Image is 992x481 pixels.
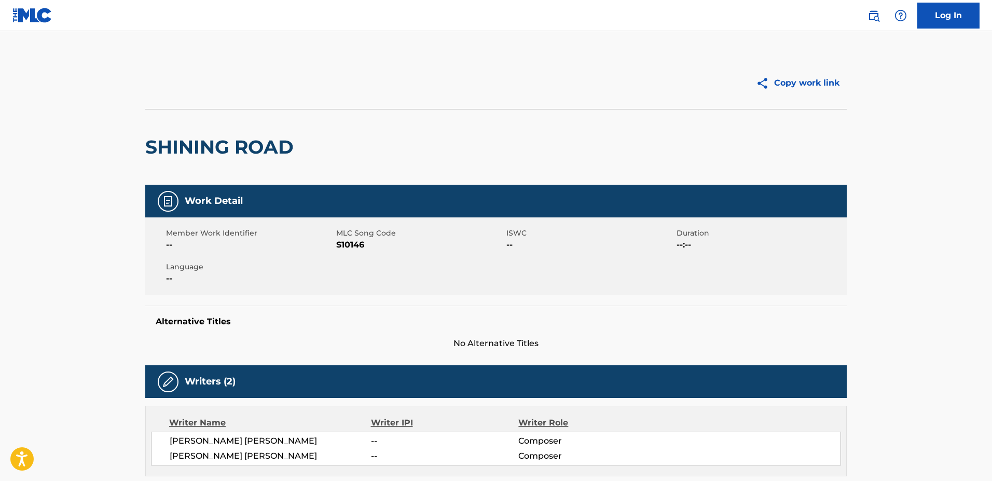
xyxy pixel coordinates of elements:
div: Writer IPI [371,417,519,429]
span: ISWC [506,228,674,239]
img: help [894,9,907,22]
span: Composer [518,450,653,462]
img: search [867,9,880,22]
button: Copy work link [749,70,847,96]
span: [PERSON_NAME] [PERSON_NAME] [170,435,371,447]
span: Composer [518,435,653,447]
span: -- [166,239,334,251]
h2: SHINING ROAD [145,135,299,159]
h5: Alternative Titles [156,317,836,327]
iframe: Chat Widget [940,431,992,481]
img: MLC Logo [12,8,52,23]
span: Language [166,262,334,272]
span: -- [166,272,334,285]
span: MLC Song Code [336,228,504,239]
div: Writer Name [169,417,371,429]
span: Duration [677,228,844,239]
span: No Alternative Titles [145,337,847,350]
span: -- [371,435,518,447]
span: Member Work Identifier [166,228,334,239]
a: Public Search [863,5,884,26]
span: -- [506,239,674,251]
div: Writer Role [518,417,653,429]
span: S10146 [336,239,504,251]
span: -- [371,450,518,462]
img: Work Detail [162,195,174,208]
a: Log In [917,3,980,29]
h5: Writers (2) [185,376,236,388]
span: [PERSON_NAME] [PERSON_NAME] [170,450,371,462]
span: --:-- [677,239,844,251]
h5: Work Detail [185,195,243,207]
img: Writers [162,376,174,388]
img: Copy work link [756,77,774,90]
div: Help [890,5,911,26]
